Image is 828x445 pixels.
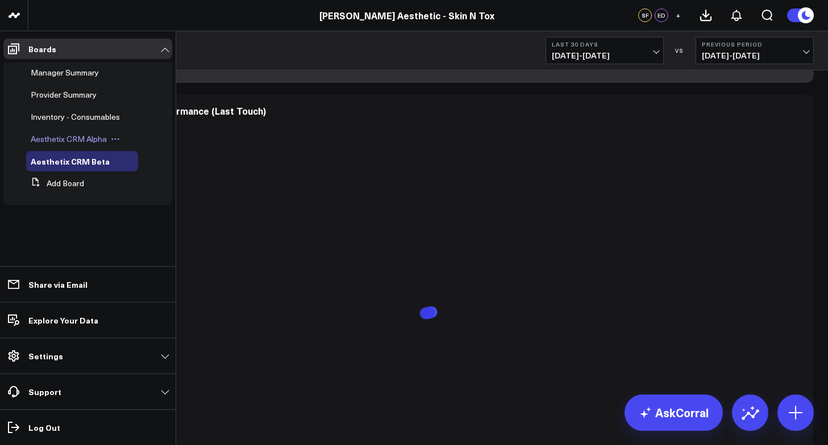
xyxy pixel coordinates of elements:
button: + [671,9,685,22]
a: Provider Summary [31,90,97,99]
b: Last 30 Days [552,41,658,48]
p: Settings [28,351,63,360]
span: Aesthetix CRM Beta [31,156,110,167]
p: Explore Your Data [28,316,98,325]
span: Aesthetix CRM Alpha [31,133,107,144]
div: ED [655,9,668,22]
span: Inventory - Consumables [31,111,120,122]
b: Previous Period [702,41,808,48]
span: Manager Summary [31,67,99,78]
a: [PERSON_NAME] Aesthetic - Skin N Tox [319,9,494,22]
p: Share via Email [28,280,88,289]
span: Provider Summary [31,89,97,100]
div: SF [638,9,652,22]
a: Aesthetix CRM Beta [31,157,110,166]
span: + [676,11,681,19]
a: Aesthetix CRM Alpha [31,135,107,144]
a: Log Out [3,417,172,438]
p: Boards [28,44,56,53]
button: Last 30 Days[DATE]-[DATE] [546,37,664,64]
a: AskCorral [625,394,723,431]
p: Log Out [28,423,60,432]
span: [DATE] - [DATE] [552,51,658,60]
p: Support [28,387,61,396]
span: [DATE] - [DATE] [702,51,808,60]
div: VS [669,47,690,54]
a: Inventory - Consumables [31,112,120,121]
button: Add Board [26,173,84,194]
button: Previous Period[DATE]-[DATE] [696,37,814,64]
a: Manager Summary [31,68,99,77]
